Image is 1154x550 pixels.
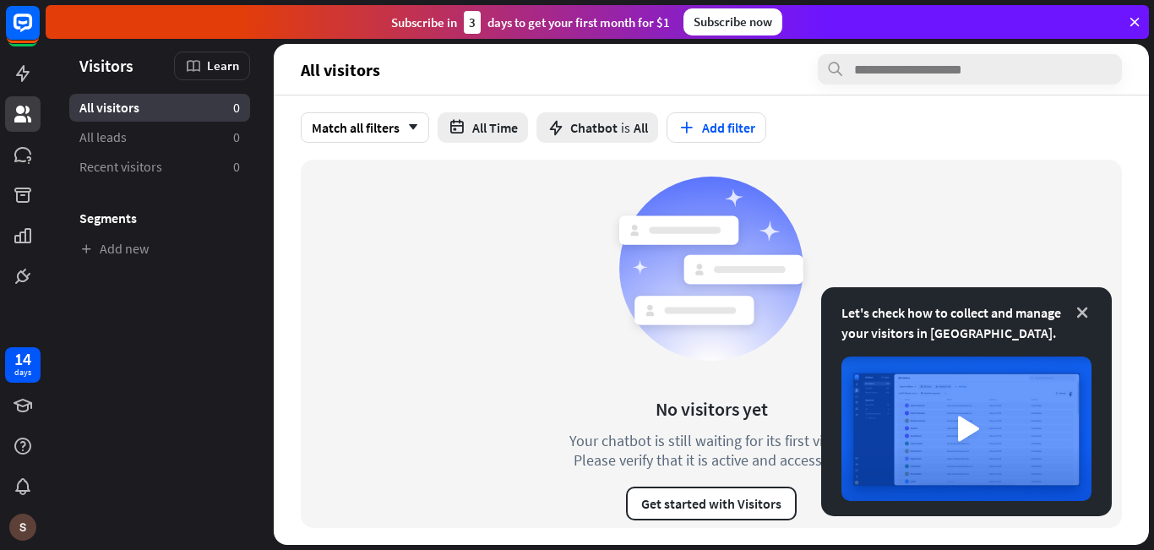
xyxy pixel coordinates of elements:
div: days [14,367,31,378]
span: Visitors [79,56,133,75]
div: Subscribe now [683,8,782,35]
a: Recent visitors 0 [69,153,250,181]
button: Get started with Visitors [626,487,797,520]
button: Add filter [667,112,766,143]
div: Subscribe in days to get your first month for $1 [391,11,670,34]
span: All leads [79,128,127,146]
div: No visitors yet [656,397,768,421]
aside: 0 [233,99,240,117]
div: 3 [464,11,481,34]
aside: 0 [233,158,240,176]
span: Chatbot [570,119,618,136]
span: All [634,119,648,136]
span: Learn [207,57,239,74]
span: All visitors [301,60,380,79]
img: image [841,357,1091,501]
aside: 0 [233,128,240,146]
div: 14 [14,351,31,367]
div: Match all filters [301,112,429,143]
h3: Segments [69,210,250,226]
span: Recent visitors [79,158,162,176]
button: All Time [438,112,528,143]
div: Your chatbot is still waiting for its first visitor. Please verify that it is active and accessible. [538,431,885,470]
a: 14 days [5,347,41,383]
a: Add new [69,235,250,263]
span: All visitors [79,99,139,117]
div: Let's check how to collect and manage your visitors in [GEOGRAPHIC_DATA]. [841,302,1091,343]
a: All leads 0 [69,123,250,151]
i: arrow_down [400,123,418,133]
span: is [621,119,630,136]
